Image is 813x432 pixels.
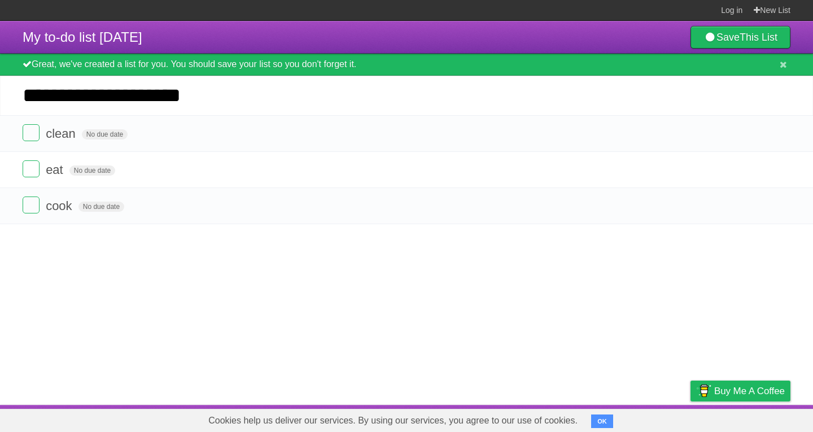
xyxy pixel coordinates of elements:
[82,129,128,139] span: No due date
[740,32,777,43] b: This List
[591,414,613,428] button: OK
[23,197,40,213] label: Done
[540,408,564,429] a: About
[690,381,790,402] a: Buy me a coffee
[78,202,124,212] span: No due date
[69,165,115,176] span: No due date
[46,199,75,213] span: cook
[23,124,40,141] label: Done
[23,160,40,177] label: Done
[23,29,142,45] span: My to-do list [DATE]
[719,408,790,429] a: Suggest a feature
[714,381,785,401] span: Buy me a coffee
[197,409,589,432] span: Cookies help us deliver our services. By using our services, you agree to our use of cookies.
[578,408,623,429] a: Developers
[637,408,662,429] a: Terms
[676,408,705,429] a: Privacy
[696,381,711,400] img: Buy me a coffee
[46,163,66,177] span: eat
[46,126,78,141] span: clean
[690,26,790,49] a: SaveThis List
